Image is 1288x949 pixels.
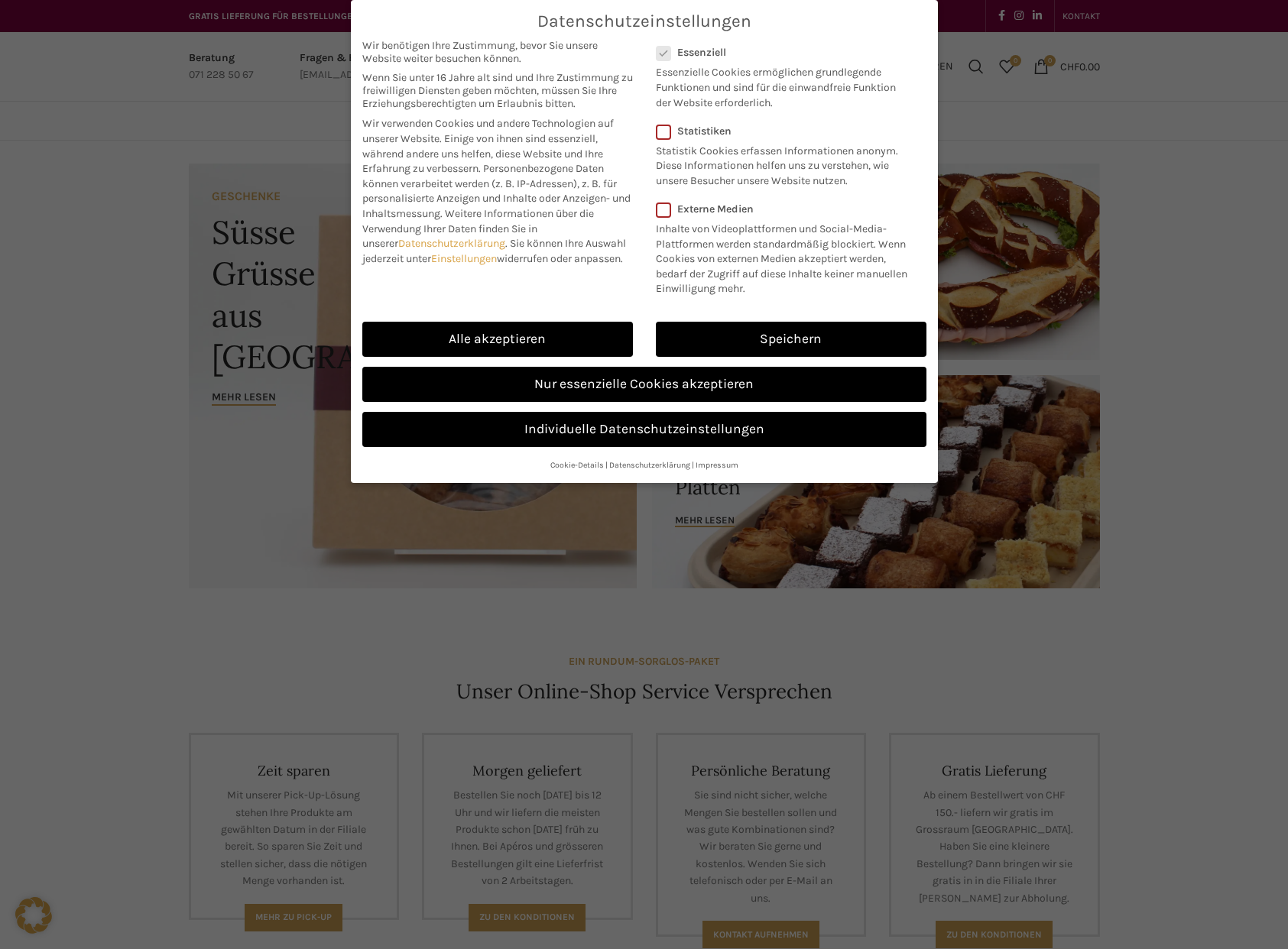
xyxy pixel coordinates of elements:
span: Wir verwenden Cookies und andere Technologien auf unserer Website. Einige von ihnen sind essenzie... [362,117,614,175]
a: Speichern [656,322,926,357]
a: Nur essenzielle Cookies akzeptieren [362,367,926,402]
span: Sie können Ihre Auswahl jederzeit unter widerrufen oder anpassen. [362,237,626,265]
span: Personenbezogene Daten können verarbeitet werden (z. B. IP-Adressen), z. B. für personalisierte A... [362,162,631,220]
p: Statistik Cookies erfassen Informationen anonym. Diese Informationen helfen uns zu verstehen, wie... [656,138,907,189]
a: Cookie-Details [550,460,604,470]
a: Datenschutzerklärung [609,460,690,470]
a: Datenschutzerklärung [398,237,505,250]
span: Wenn Sie unter 16 Jahre alt sind und Ihre Zustimmung zu freiwilligen Diensten geben möchten, müss... [362,71,633,110]
label: Statistiken [656,125,907,138]
p: Inhalte von Videoplattformen und Social-Media-Plattformen werden standardmäßig blockiert. Wenn Co... [656,215,917,296]
a: Alle akzeptieren [362,322,633,357]
label: Externe Medien [656,202,917,215]
span: Datenschutzeinstellungen [537,11,751,31]
span: Wir benötigen Ihre Zustimmung, bevor Sie unsere Website weiter besuchen können. [362,39,633,65]
a: Individuelle Datenschutzeinstellungen [362,412,926,447]
p: Essenzielle Cookies ermöglichen grundlegende Funktionen und sind für die einwandfreie Funktion de... [656,59,907,110]
a: Impressum [696,460,738,470]
span: Weitere Informationen über die Verwendung Ihrer Daten finden Sie in unserer . [362,207,594,250]
label: Essenziell [656,46,907,59]
a: Einstellungen [431,252,497,265]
